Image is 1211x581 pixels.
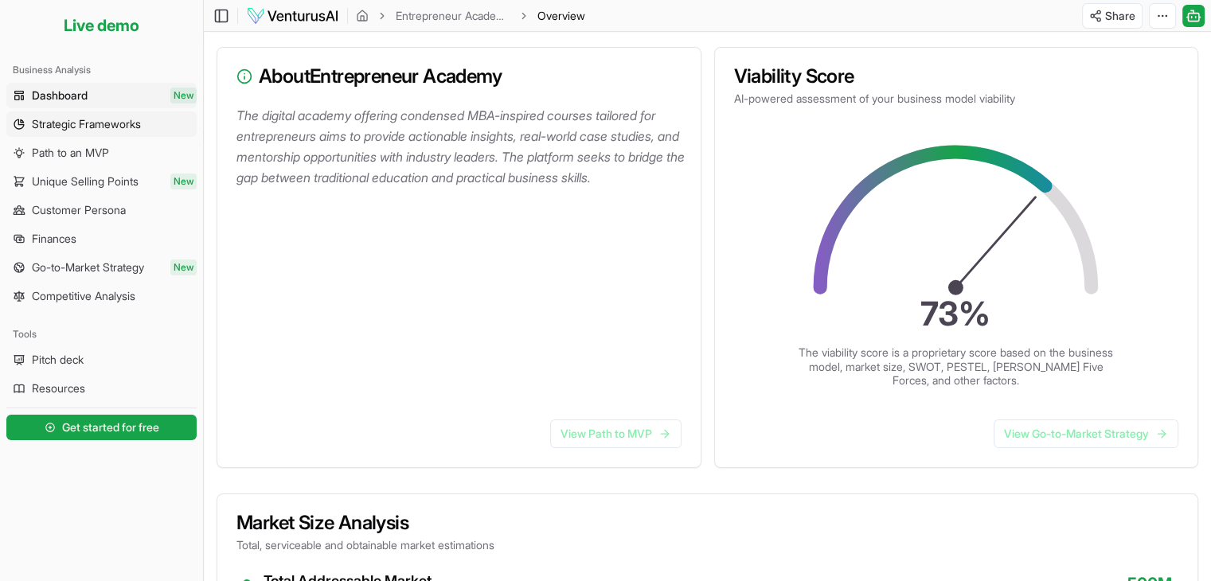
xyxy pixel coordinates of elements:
span: Competitive Analysis [32,288,135,304]
text: 73 % [921,294,991,333]
img: logo [246,6,339,25]
span: Unique Selling Points [32,174,139,189]
a: View Path to MVP [550,419,682,448]
a: Competitive Analysis [6,283,197,309]
a: Path to an MVP [6,140,197,166]
p: AI-powered assessment of your business model viability [734,91,1179,107]
span: Get started for free [62,419,159,435]
span: Path to an MVP [32,145,109,161]
span: Customer Persona [32,202,126,218]
p: Total, serviceable and obtainable market estimations [236,537,1178,553]
a: View Go-to-Market Strategy [994,419,1178,448]
h3: Market Size Analysis [236,513,1178,532]
span: Dashboard [32,88,88,103]
p: The digital academy offering condensed MBA-inspired courses tailored for entrepreneurs aims to pr... [236,105,688,188]
a: Strategic Frameworks [6,111,197,137]
div: Tools [6,322,197,347]
a: Unique Selling PointsNew [6,169,197,194]
p: The viability score is a proprietary score based on the business model, market size, SWOT, PESTEL... [797,345,1115,388]
span: New [170,259,197,275]
span: Resources [32,380,85,396]
span: Finances [32,231,76,247]
span: Share [1105,8,1135,24]
span: Overview [537,8,585,24]
h3: About Entrepreneur Academy [236,67,682,86]
a: Resources [6,376,197,401]
span: Pitch deck [32,352,84,368]
span: New [170,174,197,189]
h3: Viability Score [734,67,1179,86]
div: Business Analysis [6,57,197,83]
nav: breadcrumb [356,8,585,24]
a: Pitch deck [6,347,197,372]
span: New [170,88,197,103]
button: Get started for free [6,415,197,440]
span: Go-to-Market Strategy [32,259,144,275]
a: Finances [6,226,197,252]
button: Share [1082,3,1143,29]
a: Customer Persona [6,197,197,223]
a: Go-to-Market StrategyNew [6,255,197,280]
span: Strategic Frameworks [32,116,141,132]
a: DashboardNew [6,83,197,108]
a: Entrepreneur Academy [396,8,510,24]
a: Get started for free [6,411,197,443]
